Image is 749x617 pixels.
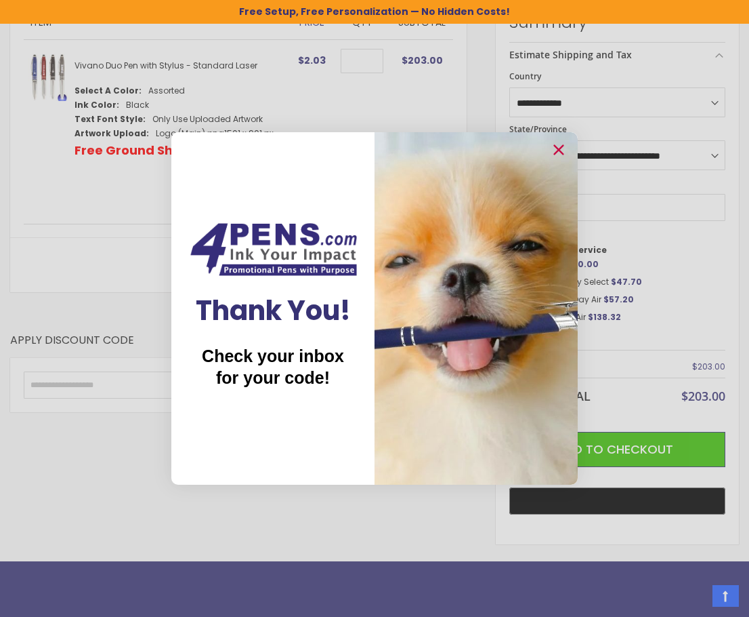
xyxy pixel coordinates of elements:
[202,346,344,387] span: Check your inbox for your code!
[185,219,361,279] img: Couch
[374,132,578,485] img: b2d7038a-49cb-4a70-a7cc-c7b8314b33fd.jpeg
[548,139,570,161] button: Close dialog
[196,292,351,330] span: Thank You!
